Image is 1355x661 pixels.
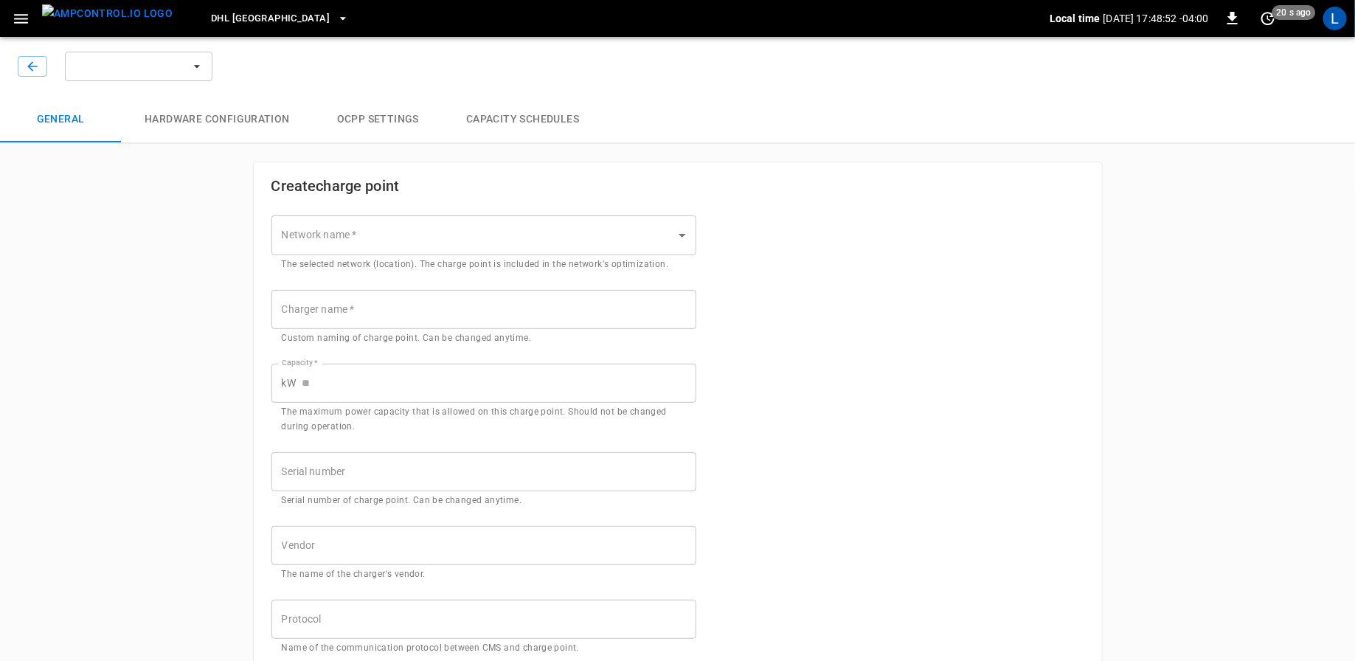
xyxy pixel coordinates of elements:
button: DHL [GEOGRAPHIC_DATA] [205,4,355,33]
p: The maximum power capacity that is allowed on this charge point. Should not be changed during ope... [282,405,686,435]
h6: Create charge point [271,174,696,198]
button: Capacity Schedules [443,96,603,143]
p: The name of the charger's vendor. [282,567,686,582]
p: Local time [1050,11,1101,26]
label: Capacity [282,357,318,369]
p: Custom naming of charge point. Can be changed anytime. [282,331,686,346]
button: set refresh interval [1256,7,1280,30]
span: 20 s ago [1272,5,1316,20]
p: Name of the communication protocol between CMS and charge point. [282,641,686,656]
button: Hardware configuration [121,96,313,143]
span: DHL [GEOGRAPHIC_DATA] [211,10,330,27]
p: Serial number of charge point. Can be changed anytime. [282,494,686,508]
img: ampcontrol.io logo [42,4,173,23]
p: [DATE] 17:48:52 -04:00 [1103,11,1209,26]
div: profile-icon [1323,7,1347,30]
p: kW [282,376,296,391]
p: The selected network (location). The charge point is included in the network's optimization. [282,257,686,272]
button: OCPP settings [313,96,443,143]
